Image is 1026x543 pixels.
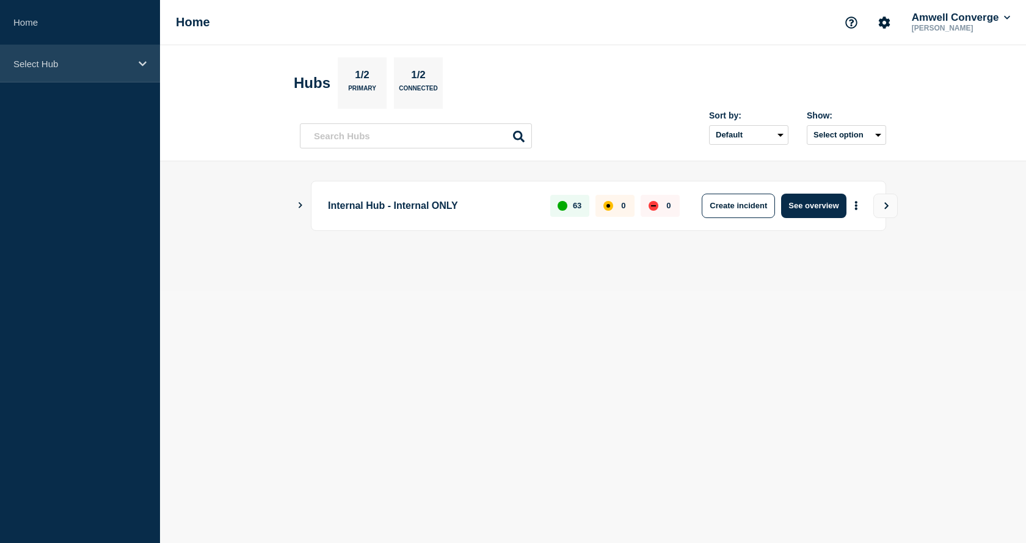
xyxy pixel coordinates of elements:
select: Sort by [709,125,788,145]
p: 1/2 [407,69,431,85]
p: 0 [621,201,625,210]
button: Amwell Converge [909,12,1013,24]
p: Connected [399,85,437,98]
p: 0 [666,201,671,210]
button: Show Connected Hubs [297,201,304,210]
p: 1/2 [351,69,374,85]
div: affected [603,201,613,211]
h1: Home [176,15,210,29]
p: Primary [348,85,376,98]
button: Create incident [702,194,775,218]
div: up [558,201,567,211]
input: Search Hubs [300,123,532,148]
p: 63 [573,201,581,210]
h2: Hubs [294,75,330,92]
p: Select Hub [13,59,131,69]
button: Account settings [871,10,897,35]
p: [PERSON_NAME] [909,24,1013,32]
div: Show: [807,111,886,120]
button: See overview [781,194,846,218]
p: Internal Hub - Internal ONLY [328,194,536,218]
button: More actions [848,194,864,217]
button: Support [839,10,864,35]
button: Select option [807,125,886,145]
button: View [873,194,898,218]
div: down [649,201,658,211]
div: Sort by: [709,111,788,120]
